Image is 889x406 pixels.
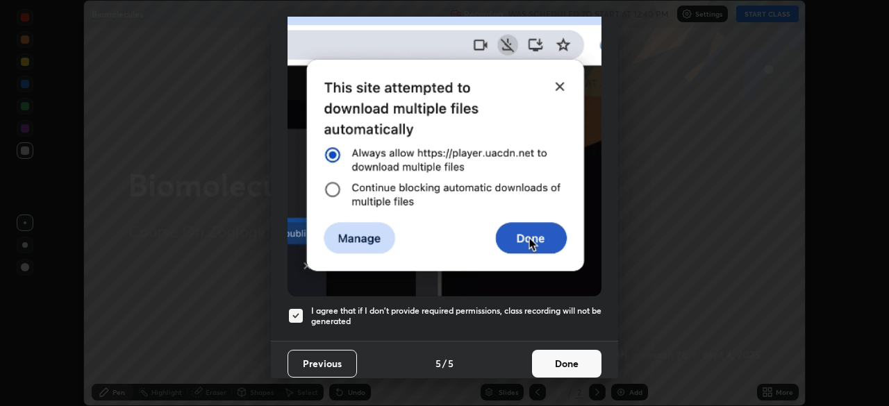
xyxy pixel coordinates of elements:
[448,356,454,371] h4: 5
[435,356,441,371] h4: 5
[532,350,601,378] button: Done
[442,356,447,371] h4: /
[311,305,601,327] h5: I agree that if I don't provide required permissions, class recording will not be generated
[288,350,357,378] button: Previous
